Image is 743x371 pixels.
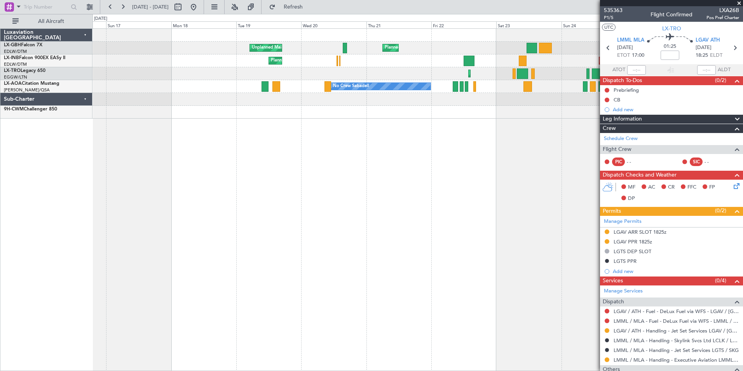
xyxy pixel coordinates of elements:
span: LX-INB [4,56,19,60]
div: Fri 22 [431,21,496,28]
span: LGAV ATH [696,37,720,44]
span: All Aircraft [20,19,82,24]
div: - - [627,158,644,165]
a: 9H-CWMChallenger 850 [4,107,57,112]
div: Sun 24 [562,21,626,28]
div: PIC [612,157,625,166]
span: LX-TRO [4,68,21,73]
span: ATOT [612,66,625,74]
span: Services [603,276,623,285]
span: Flight Crew [603,145,631,154]
a: Manage Permits [604,218,642,226]
div: Add new [613,106,739,113]
a: EDLW/DTM [4,61,27,67]
div: Add new [613,268,739,275]
span: AC [648,184,655,191]
span: LXA26B [706,6,739,14]
span: ETOT [617,52,630,59]
div: SIC [690,157,703,166]
a: LX-INBFalcon 900EX EASy II [4,56,65,60]
span: Dispatch To-Dos [603,76,642,85]
span: 01:25 [664,43,676,51]
span: Permits [603,207,621,216]
span: ELDT [710,52,722,59]
input: --:-- [627,65,646,75]
span: LX-TRO [662,24,681,33]
span: 535363 [604,6,623,14]
button: UTC [602,24,616,31]
span: FFC [687,184,696,191]
span: Crew [603,124,616,133]
span: [DATE] [696,44,712,52]
div: Mon 18 [171,21,236,28]
span: FP [709,184,715,191]
span: [DATE] - [DATE] [132,3,169,10]
a: LGAV / ATH - Fuel - DeLux Fuel via WFS - LGAV / [GEOGRAPHIC_DATA] [614,308,739,315]
a: LX-GBHFalcon 7X [4,43,42,47]
div: Sat 23 [496,21,561,28]
a: LGAV / ATH - Handling - Jet Set Services LGAV / [GEOGRAPHIC_DATA] [614,327,739,334]
div: [DATE] [94,16,107,22]
span: (0/2) [715,206,726,215]
div: LGAV PPR 1825z [614,238,652,245]
span: 17:00 [632,52,644,59]
span: [DATE] [617,44,633,52]
a: LMML / MLA - Fuel - DeLux Fuel via WFS - LMML / MLA [614,318,739,324]
div: Unplanned Maint [GEOGRAPHIC_DATA] ([GEOGRAPHIC_DATA]) [252,42,380,54]
span: DP [628,195,635,203]
a: LMML / MLA - Handling - Executive Aviation LMML / MLA [614,357,739,363]
span: (0/4) [715,276,726,285]
span: P1/5 [604,14,623,21]
div: CB [614,96,620,103]
a: Manage Services [604,287,643,295]
div: No Crew Sabadell [333,80,369,92]
div: Tue 19 [236,21,301,28]
div: Planned Maint Geneva (Cointrin) [271,55,335,66]
a: EGGW/LTN [4,74,27,80]
a: Schedule Crew [604,135,638,143]
div: Wed 20 [301,21,366,28]
span: Pos Pref Charter [706,14,739,21]
div: Prebriefing [614,87,639,93]
span: MF [628,184,635,191]
span: LMML MLA [617,37,644,44]
a: LMML / MLA - Handling - Jet Set Services LGTS / SKG [614,347,739,353]
a: LX-TROLegacy 650 [4,68,45,73]
span: 18:25 [696,52,708,59]
div: - - [705,158,722,165]
a: LMML / MLA - Handling - Skylink Svcs Ltd LCLK / LCA [614,337,739,344]
span: LX-GBH [4,43,21,47]
input: Trip Number [24,1,68,13]
div: Planned Maint Nice ([GEOGRAPHIC_DATA]) [385,42,471,54]
a: [PERSON_NAME]/QSA [4,87,50,93]
div: LGTS PPR [614,258,637,264]
div: Thu 21 [366,21,431,28]
button: Refresh [265,1,312,13]
a: EDLW/DTM [4,49,27,54]
span: CR [668,184,675,191]
span: Leg Information [603,115,642,124]
span: 9H-CWM [4,107,24,112]
span: (0/2) [715,76,726,84]
button: All Aircraft [9,15,84,28]
span: ALDT [718,66,731,74]
div: Flight Confirmed [651,10,692,19]
div: LGAV ARR SLOT 1825z [614,229,666,235]
div: Sun 17 [106,21,171,28]
span: LX-AOA [4,81,22,86]
span: Refresh [277,4,310,10]
a: LX-AOACitation Mustang [4,81,59,86]
span: Dispatch [603,297,624,306]
span: Dispatch Checks and Weather [603,171,677,180]
div: LGTS DEP SLOT [614,248,651,255]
